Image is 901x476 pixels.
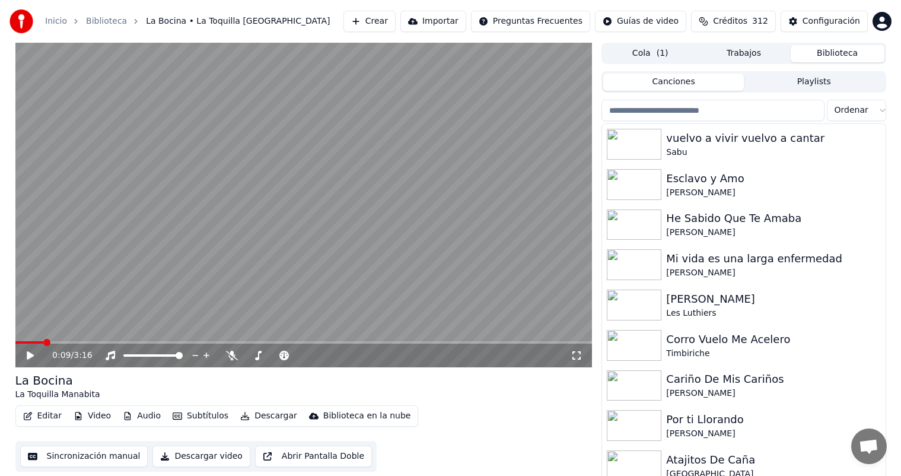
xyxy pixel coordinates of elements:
button: Importar [400,11,466,32]
div: [PERSON_NAME] [666,227,880,239]
div: [PERSON_NAME] [666,187,880,199]
button: Audio [118,408,165,424]
span: La Bocina • La Toquilla [GEOGRAPHIC_DATA] [146,15,330,27]
div: Configuración [803,15,860,27]
div: [PERSON_NAME] [666,388,880,399]
span: Ordenar [835,104,868,116]
button: Guías de video [595,11,686,32]
div: Atajitos De Caña [666,452,880,468]
button: Créditos312 [691,11,776,32]
span: Créditos [713,15,747,27]
div: He Sabido Que Te Amaba [666,210,880,227]
div: La Bocina [15,372,100,389]
a: Chat abierto [851,429,887,464]
div: [PERSON_NAME] [666,267,880,279]
div: Biblioteca en la nube [323,410,411,422]
button: Biblioteca [791,45,884,62]
span: ( 1 ) [657,47,668,59]
img: youka [9,9,33,33]
div: vuelvo a vivir vuelvo a cantar [666,130,880,147]
button: Editar [18,408,66,424]
button: Canciones [603,74,744,91]
div: Les Luthiers [666,307,880,319]
button: Abrir Pantalla Doble [255,446,372,467]
button: Subtítulos [168,408,233,424]
button: Video [69,408,116,424]
div: La Toquilla Manabita [15,389,100,401]
div: Cariño De Mis Cariños [666,371,880,388]
button: Playlists [744,74,884,91]
div: Por ti Llorando [666,411,880,428]
nav: breadcrumb [45,15,330,27]
div: / [52,350,81,361]
a: Biblioteca [86,15,127,27]
span: 3:16 [74,350,92,361]
div: Timbiriche [666,348,880,360]
span: 312 [752,15,768,27]
button: Cola [603,45,697,62]
span: 0:09 [52,350,71,361]
div: [PERSON_NAME] [666,291,880,307]
button: Sincronización manual [20,446,148,467]
div: [PERSON_NAME] [666,428,880,440]
div: Corro Vuelo Me Acelero [666,331,880,348]
button: Crear [343,11,396,32]
div: Mi vida es una larga enfermedad [666,250,880,267]
div: Esclavo y Amo [666,170,880,187]
button: Descargar [235,408,302,424]
button: Descargar video [152,446,250,467]
a: Inicio [45,15,67,27]
button: Preguntas Frecuentes [471,11,590,32]
button: Trabajos [697,45,791,62]
button: Configuración [781,11,868,32]
div: Sabu [666,147,880,158]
